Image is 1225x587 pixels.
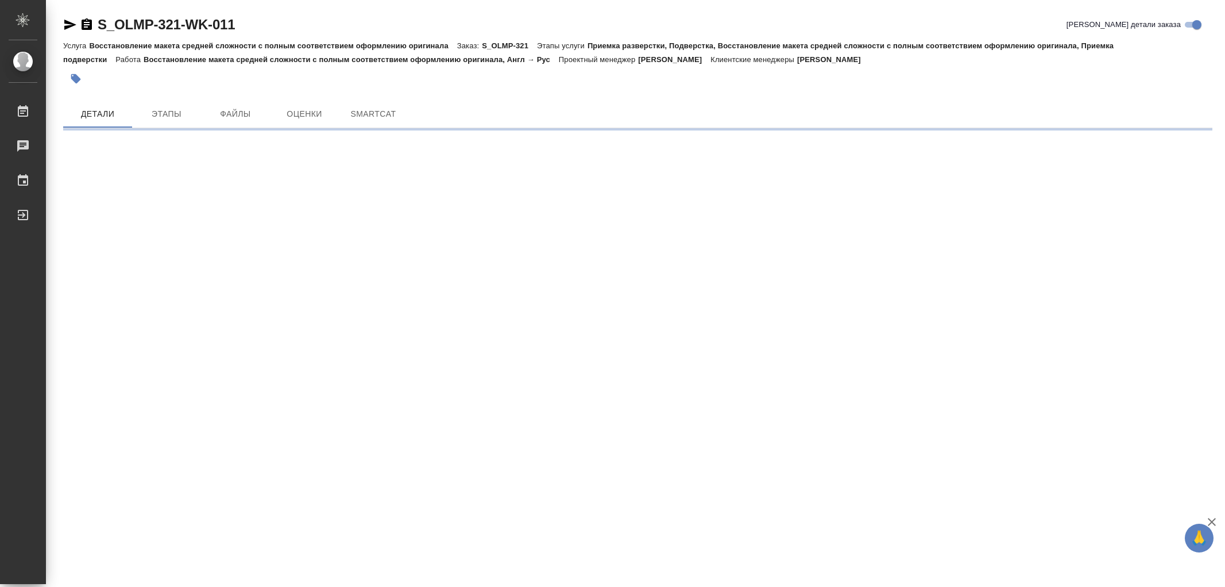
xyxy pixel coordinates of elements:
[63,18,77,32] button: Скопировать ссылку для ЯМессенджера
[139,107,194,121] span: Этапы
[115,55,144,64] p: Работа
[277,107,332,121] span: Оценки
[144,55,559,64] p: Восстановление макета средней сложности с полным соответствием оформлению оригинала, Англ → Рус
[80,18,94,32] button: Скопировать ссылку
[457,41,482,50] p: Заказ:
[63,41,89,50] p: Услуга
[1185,524,1214,553] button: 🙏
[346,107,401,121] span: SmartCat
[797,55,870,64] p: [PERSON_NAME]
[63,41,1114,64] p: Приемка разверстки, Подверстка, Восстановление макета средней сложности с полным соответствием оф...
[559,55,638,64] p: Проектный менеджер
[537,41,588,50] p: Этапы услуги
[63,66,88,91] button: Добавить тэг
[98,17,235,32] a: S_OLMP-321-WK-011
[482,41,537,50] p: S_OLMP-321
[1189,526,1209,550] span: 🙏
[89,41,457,50] p: Восстановление макета средней сложности с полным соответствием оформлению оригинала
[710,55,797,64] p: Клиентские менеджеры
[208,107,263,121] span: Файлы
[638,55,710,64] p: [PERSON_NAME]
[70,107,125,121] span: Детали
[1066,19,1181,30] span: [PERSON_NAME] детали заказа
